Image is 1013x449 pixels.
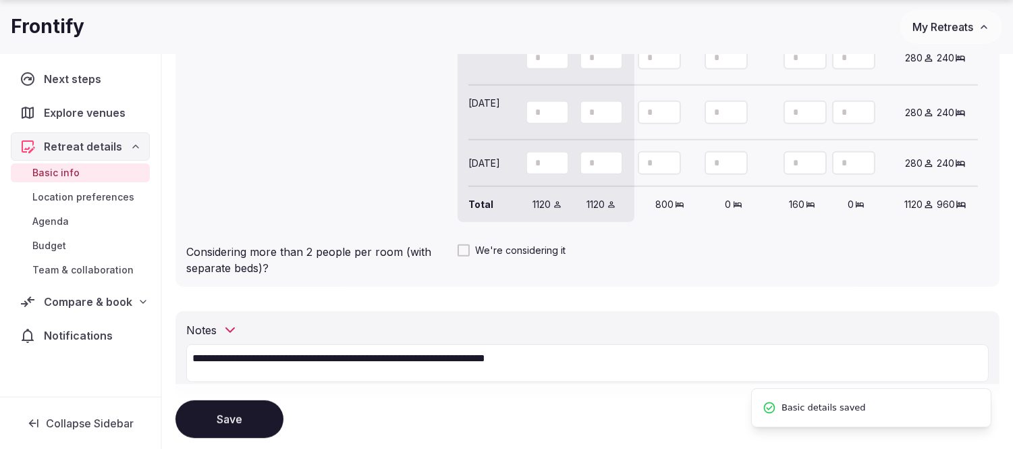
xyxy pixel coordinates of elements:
a: Team & collaboration [11,261,150,280]
h1: Frontify [11,14,84,40]
div: 0 [712,198,755,211]
span: Location preferences [32,190,134,204]
span: Team & collaboration [32,263,134,277]
div: Considering more than 2 people per room (with separate beds)? [186,238,447,276]
button: Save [175,400,283,438]
span: 1120 [904,198,923,211]
span: Basic info [32,166,80,180]
div: 1120 [526,198,569,211]
span: My Retreats [912,20,973,34]
span: 280 [905,157,923,170]
span: Collapse Sidebar [46,417,134,430]
a: Notifications [11,321,150,350]
span: Agenda [32,215,69,228]
span: 280 [905,106,923,120]
button: Collapse Sidebar [11,408,150,438]
a: Basic info [11,163,150,182]
span: Next steps [44,71,107,87]
button: My Retreats [900,10,1002,44]
span: Basic details saved [782,400,866,416]
div: [DATE] [468,42,511,74]
div: 1120 [580,198,623,211]
label: We're considering it [458,244,989,257]
div: Total [468,198,511,211]
span: 240 [937,51,954,65]
div: 160 [781,198,824,211]
h2: Notes [186,322,217,338]
a: Next steps [11,65,150,93]
div: 800 [649,198,692,211]
span: Notifications [44,327,118,344]
span: Compare & book [44,294,132,310]
span: Budget [32,239,66,253]
span: 240 [937,106,954,120]
span: 240 [937,157,954,170]
div: [DATE] [468,97,511,128]
span: Retreat details [44,138,122,155]
a: Location preferences [11,188,150,207]
a: Agenda [11,212,150,231]
a: Budget [11,236,150,255]
a: Explore venues [11,99,150,127]
div: 0 [835,198,878,211]
span: 280 [905,51,923,65]
span: Explore venues [44,105,131,121]
div: [DATE] [468,151,511,175]
button: We're considering it [458,244,470,257]
span: 960 [937,198,955,211]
